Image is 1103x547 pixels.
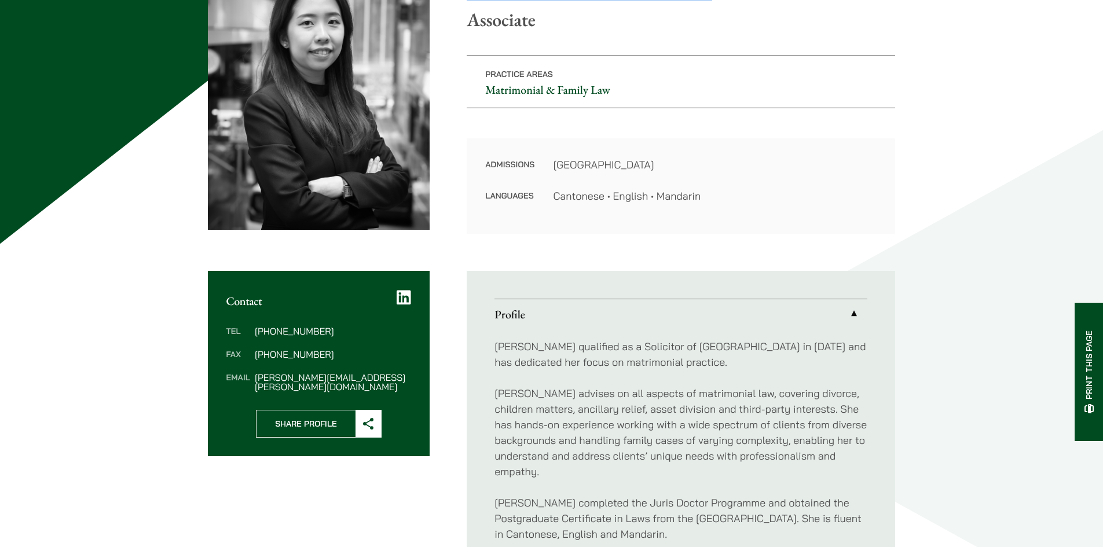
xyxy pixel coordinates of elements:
dd: [PHONE_NUMBER] [255,350,411,359]
a: LinkedIn [397,289,411,306]
dt: Email [226,373,250,391]
dd: [GEOGRAPHIC_DATA] [553,157,877,172]
dd: [PERSON_NAME][EMAIL_ADDRESS][PERSON_NAME][DOMAIN_NAME] [255,373,411,391]
span: Practice Areas [485,69,553,79]
p: [PERSON_NAME] advises on all aspects of matrimonial law, covering divorce, children matters, anci... [494,386,867,479]
dd: [PHONE_NUMBER] [255,326,411,336]
dt: Languages [485,188,534,204]
a: Matrimonial & Family Law [485,82,610,97]
p: [PERSON_NAME] completed the Juris Doctor Programme and obtained the Postgraduate Certificate in L... [494,495,867,542]
dt: Admissions [485,157,534,188]
dd: Cantonese • English • Mandarin [553,188,877,204]
button: Share Profile [256,410,382,438]
dt: Fax [226,350,250,373]
a: Profile [494,299,867,329]
span: Share Profile [256,410,356,437]
p: [PERSON_NAME] qualified as a Solicitor of [GEOGRAPHIC_DATA] in [DATE] and has dedicated her focus... [494,339,867,370]
dt: Tel [226,326,250,350]
h2: Contact [226,294,412,308]
p: Associate [467,9,895,31]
